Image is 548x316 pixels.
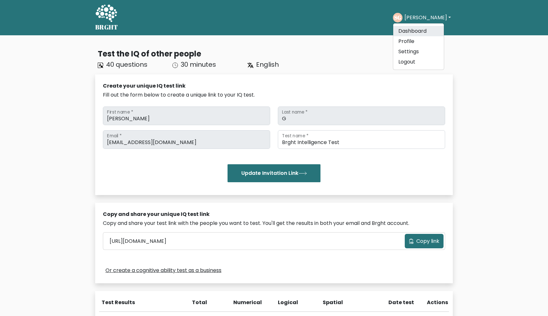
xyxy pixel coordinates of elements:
div: Logical [278,299,296,306]
a: Or create a cognitive ability test as a business [105,267,221,274]
h5: BRGHT [95,23,118,31]
a: Dashboard [393,26,444,36]
a: Logout [393,57,444,67]
button: [PERSON_NAME] [403,13,453,22]
div: Test Results [102,299,181,306]
span: Copy link [416,237,439,245]
input: Email [103,130,270,149]
text: SG [394,14,401,21]
div: Copy and share your test link with the people you want to test. You'll get the results in both yo... [103,219,445,227]
div: Total [188,299,207,306]
div: Numerical [233,299,252,306]
div: Date test [367,299,419,306]
span: 40 questions [106,60,147,69]
span: 30 minutes [181,60,216,69]
a: BRGHT [95,3,118,33]
div: Copy and share your unique IQ test link [103,210,445,218]
a: Settings [393,47,444,57]
div: Spatial [323,299,341,306]
button: Copy link [405,234,444,248]
div: Fill out the form below to create a unique link to your IQ test. [103,91,445,99]
a: Profile [393,36,444,47]
span: English [256,60,279,69]
input: First name [103,107,270,125]
div: Create your unique IQ test link [103,82,445,90]
input: Test name [278,130,445,149]
button: Update Invitation Link [228,164,320,182]
div: Actions [427,299,449,306]
input: Last name [278,107,445,125]
div: Test the IQ of other people [98,48,453,60]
